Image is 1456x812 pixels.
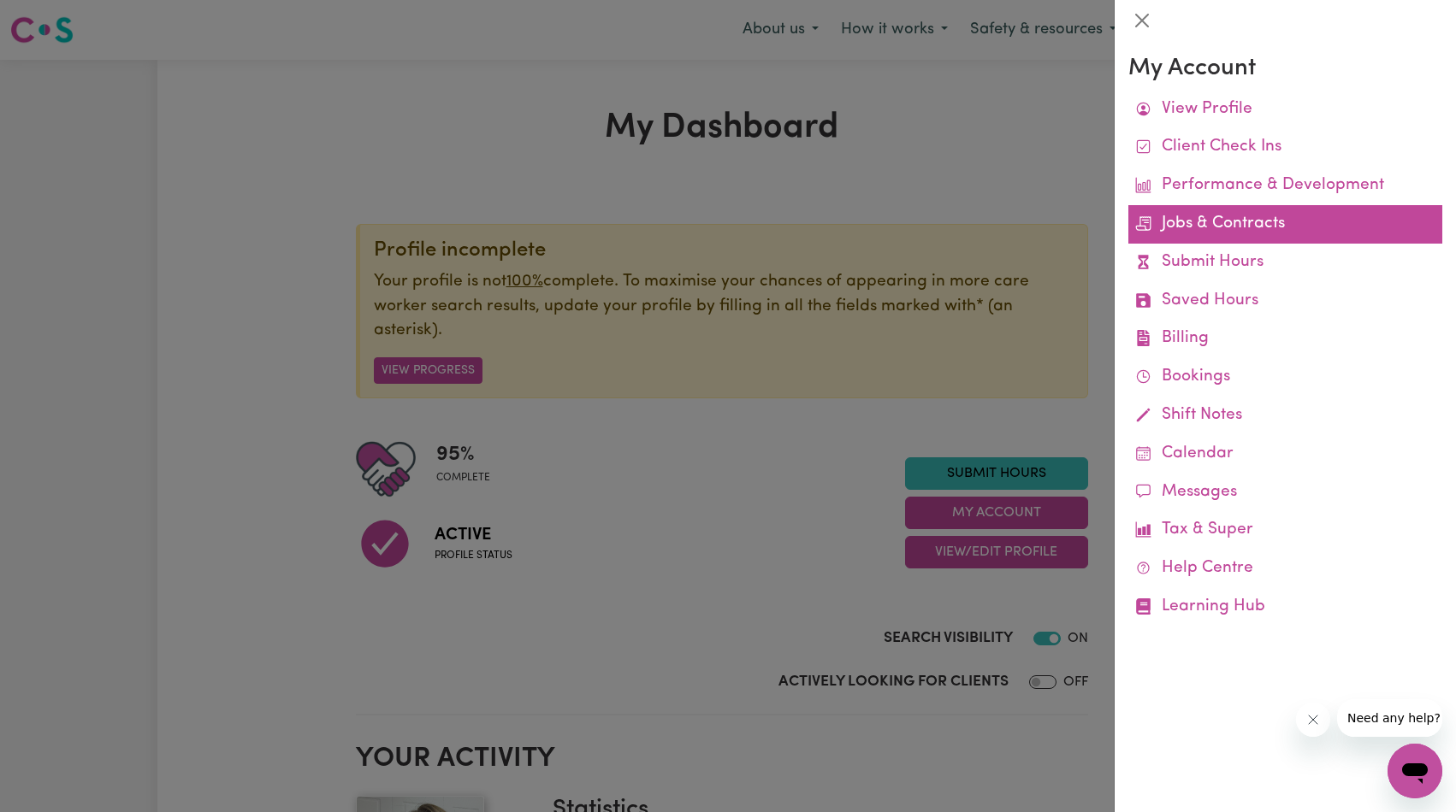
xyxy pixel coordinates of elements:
[1388,744,1442,798] iframe: Button to launch messaging window
[1128,474,1442,512] a: Messages
[1128,205,1442,244] a: Jobs & Contracts
[1128,244,1442,282] a: Submit Hours
[1128,282,1442,321] a: Saved Hours
[1128,358,1442,397] a: Bookings
[1128,435,1442,474] a: Calendar
[1128,91,1442,129] a: View Profile
[1128,167,1442,205] a: Performance & Development
[1128,55,1442,84] h3: My Account
[1128,550,1442,588] a: Help Centre
[1128,397,1442,435] a: Shift Notes
[1128,588,1442,627] a: Learning Hub
[1128,7,1156,34] button: Close
[1128,128,1442,167] a: Client Check Ins
[1128,511,1442,550] a: Tax & Super
[1337,699,1442,737] iframe: Message from company
[1128,320,1442,358] a: Billing
[1296,703,1330,737] iframe: Close message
